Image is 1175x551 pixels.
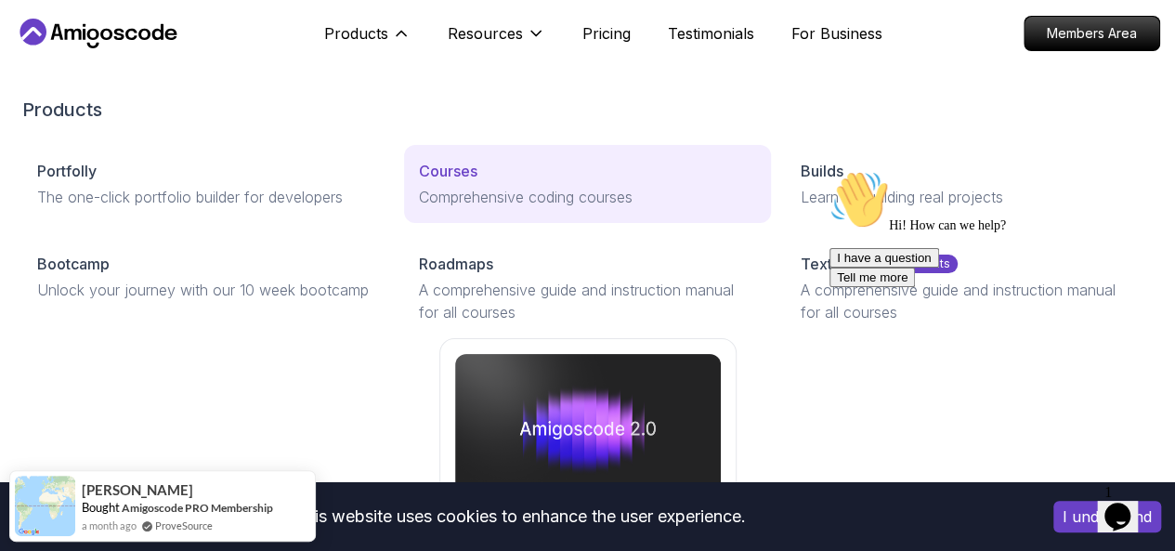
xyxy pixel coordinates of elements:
[668,22,754,45] a: Testimonials
[1097,477,1156,532] iframe: chat widget
[582,22,631,45] a: Pricing
[822,163,1156,467] iframe: chat widget
[1053,501,1161,532] button: Accept cookies
[82,500,120,515] span: Bought
[37,186,374,208] p: The one-click portfolio builder for developers
[122,501,273,515] a: Amigoscode PRO Membership
[82,518,137,533] span: a month ago
[14,496,1025,537] div: This website uses cookies to enhance the user experience.
[1024,16,1160,51] a: Members Area
[786,238,1153,338] a: Textbookfor studentsA comprehensive guide and instruction manual for all courses
[82,482,193,498] span: [PERSON_NAME]
[155,518,213,533] a: ProveSource
[419,279,756,323] p: A comprehensive guide and instruction manual for all courses
[791,22,882,45] a: For Business
[7,105,93,125] button: Tell me more
[22,97,1153,123] h2: Products
[419,186,756,208] p: Comprehensive coding courses
[22,145,389,223] a: PortfollyThe one-click portfolio builder for developers
[801,160,843,182] p: Builds
[419,160,477,182] p: Courses
[7,7,342,125] div: 👋Hi! How can we help?I have a questionTell me more
[404,238,771,338] a: RoadmapsA comprehensive guide and instruction manual for all courses
[448,22,545,59] button: Resources
[37,160,97,182] p: Portfolly
[801,186,1138,208] p: Learn by building real projects
[404,145,771,223] a: CoursesComprehensive coding courses
[786,145,1153,223] a: BuildsLearn by building real projects
[801,253,868,275] p: Textbook
[324,22,411,59] button: Products
[455,354,721,503] img: amigoscode 2.0
[324,22,388,45] p: Products
[37,253,110,275] p: Bootcamp
[37,279,374,301] p: Unlock your journey with our 10 week bootcamp
[801,279,1138,323] p: A comprehensive guide and instruction manual for all courses
[7,7,67,67] img: :wave:
[448,22,523,45] p: Resources
[7,56,184,70] span: Hi! How can we help?
[419,253,493,275] p: Roadmaps
[15,476,75,536] img: provesource social proof notification image
[7,85,117,105] button: I have a question
[22,238,389,316] a: BootcampUnlock your journey with our 10 week bootcamp
[1025,17,1159,50] p: Members Area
